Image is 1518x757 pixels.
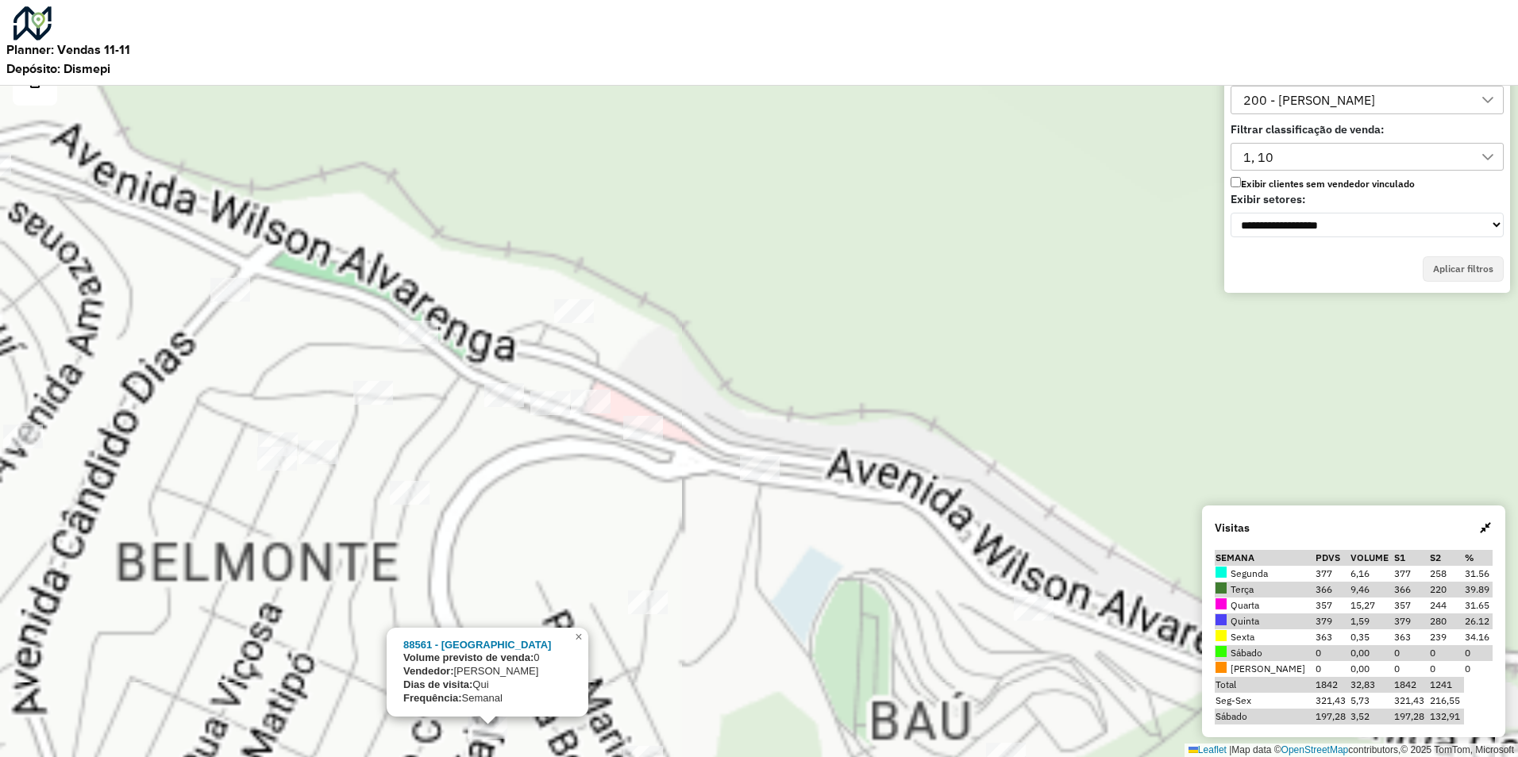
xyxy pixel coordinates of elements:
[1215,550,1316,566] th: Semana
[1315,582,1350,598] td: 366
[1350,661,1393,677] td: 0,00
[1350,613,1393,629] td: 1,59
[390,481,430,505] div: 83599 - Bar Do Boy
[1393,629,1428,645] td: 363
[1215,677,1316,693] td: Total
[1221,122,1513,136] div: Filtrar classificação de venda:
[1215,645,1316,661] td: Sábado
[1393,613,1428,629] td: 379
[1185,744,1518,757] div: Map data © contributors,© 2025 TomTom, Microsoft
[403,651,534,663] strong: Volume previsto de venda:
[1429,709,1464,724] td: 132,91
[1350,582,1393,598] td: 9,46
[1429,661,1464,677] td: 0
[1464,645,1493,661] td: 0
[1315,661,1350,677] td: 0
[1315,677,1350,693] td: 1842
[1014,597,1054,621] div: 88786 - DIBISA FILIAL
[1464,598,1493,613] td: 31.65
[1429,566,1464,582] td: 258
[1315,550,1350,566] th: PDVs
[353,381,393,405] div: 3017 - SIMONE BENICIO MOREI
[1215,661,1316,677] td: [PERSON_NAME]
[1231,177,1241,187] input: Exibir clientes sem vendedor vinculado
[1215,709,1316,724] td: Sábado
[210,278,250,302] div: 88634 - PONTO PARA TODOS
[1238,86,1381,113] div: 200 - [PERSON_NAME]
[1393,709,1428,724] td: 197,28
[1315,566,1350,582] td: 377
[299,440,338,464] div: 83205 - TERRACO DA CARMEM
[1221,192,1513,206] div: Exibir setores:
[1429,629,1464,645] td: 239
[1350,709,1393,724] td: 3,52
[1215,582,1316,598] td: Terça
[1429,613,1464,629] td: 280
[1281,744,1349,755] a: OpenStreetMap
[1350,693,1393,709] td: 5,73
[1215,693,1316,709] td: Seg-Sex
[1429,582,1464,598] td: 220
[258,432,298,456] div: 3061 - SHEYLA ROMUALDO
[628,590,668,614] div: 82040 - BAR LANC PRIMAVERA
[1393,566,1428,582] td: 377
[1215,613,1316,629] td: Quinta
[403,678,472,690] strong: Dias de visita:
[1429,693,1464,709] td: 216,55
[1215,629,1316,645] td: Sexta
[403,665,454,677] strong: Vendedor:
[530,391,570,415] div: 21325 - BAR E LANC DA CIDA
[1350,629,1393,645] td: 0,35
[1315,693,1350,709] td: 321,43
[403,639,568,705] div: 0 [PERSON_NAME] Qui Semanal
[1215,566,1316,582] td: Segunda
[569,628,588,647] a: Close popup
[1350,645,1393,661] td: 0,00
[1315,629,1350,645] td: 363
[1464,566,1493,582] td: 31.56
[1393,550,1428,566] th: S1
[1350,550,1393,566] th: Volume
[1215,520,1250,536] strong: Visitas
[1350,677,1393,693] td: 32,83
[468,715,507,739] div: 88561 - SUNSET SPORTS ARENA
[403,639,551,651] a: 88561 - [GEOGRAPHIC_DATA]
[1231,177,1415,190] label: Exibir clientes sem vendedor vinculado
[1393,598,1428,613] td: 357
[740,456,780,480] div: 83379 - TRAILER DO DAVI
[1189,744,1227,755] a: Leaflet
[1315,613,1350,629] td: 379
[1393,693,1428,709] td: 321,43
[1464,550,1493,566] th: % de clientes quinzenais
[1238,144,1279,171] div: 1, 10
[554,299,594,323] div: 1867 - GUIDA RESTAURANTE
[1350,566,1393,582] td: 6,16
[623,416,663,440] div: 88599 - Stanlei Arnaldo Rodr
[1429,677,1464,693] td: 1241
[1393,645,1428,661] td: 0
[1229,744,1231,755] span: |
[1464,629,1493,645] td: 34.16
[571,390,611,413] div: 20943 - BARRACA PA
[1315,645,1350,661] td: 0
[1464,582,1493,598] td: 39.89
[1464,661,1493,677] td: 0
[484,383,524,407] div: 88808 - Welsan Promocoes e
[257,447,297,471] div: 88751 - AMAURI SEVERINO
[399,321,438,344] div: 83708 - JOSE VALUSSE NICACIO
[575,630,582,644] span: ×
[1393,582,1428,598] td: 366
[1429,598,1464,613] td: 244
[1429,645,1464,661] td: 0
[1429,550,1464,566] th: S2
[1215,598,1316,613] td: Quarta
[1393,661,1428,677] td: 0
[1315,598,1350,613] td: 357
[403,692,462,704] strong: Frequência:
[1464,613,1493,629] td: 26.12
[3,425,43,448] div: 3176 - SKINA 1.1
[1393,677,1428,693] td: 1842
[1315,709,1350,724] td: 197,28
[1350,598,1393,613] td: 15,27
